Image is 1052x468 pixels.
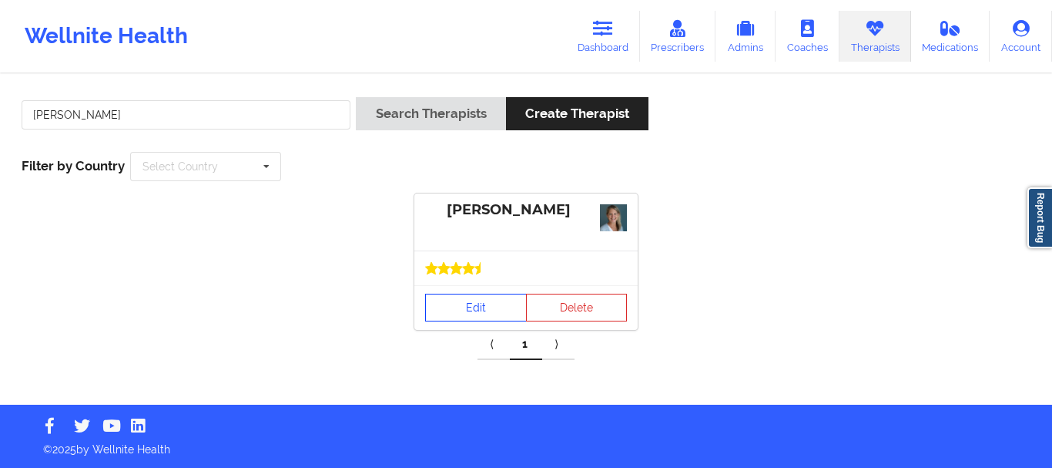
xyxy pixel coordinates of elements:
a: Account [990,11,1052,62]
a: Prescribers [640,11,716,62]
button: Create Therapist [506,97,648,130]
div: Select Country [142,161,218,172]
a: 1 [510,329,542,360]
input: Search Keywords [22,100,350,130]
a: Medications [911,11,990,62]
div: [PERSON_NAME] [425,201,627,219]
p: © 2025 by Wellnite Health [32,431,1020,457]
button: Delete [526,294,628,322]
a: Edit [425,294,527,322]
a: Therapists [839,11,911,62]
button: Search Therapists [356,97,505,130]
img: 7-Jenn_Wickersham.jpeg [600,204,627,231]
div: Pagination Navigation [477,329,575,360]
a: Dashboard [566,11,640,62]
a: Report Bug [1027,187,1052,248]
a: Next item [542,329,575,360]
a: Coaches [776,11,839,62]
a: Admins [715,11,776,62]
a: Previous item [477,329,510,360]
span: Filter by Country [22,158,125,173]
